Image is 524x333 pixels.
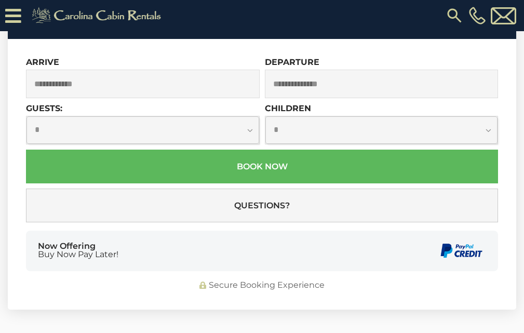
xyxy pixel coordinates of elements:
label: Guests: [26,103,62,113]
div: Secure Booking Experience [26,279,498,291]
a: [PHONE_NUMBER] [466,7,488,24]
label: Children [265,103,311,113]
div: Now Offering [38,242,118,259]
span: Buy Now Pay Later! [38,250,118,259]
label: Departure [265,57,319,67]
button: Questions? [26,189,498,222]
img: search-regular.svg [445,6,464,25]
button: Book Now [26,150,498,183]
img: Khaki-logo.png [26,5,170,26]
label: Arrive [26,57,59,67]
